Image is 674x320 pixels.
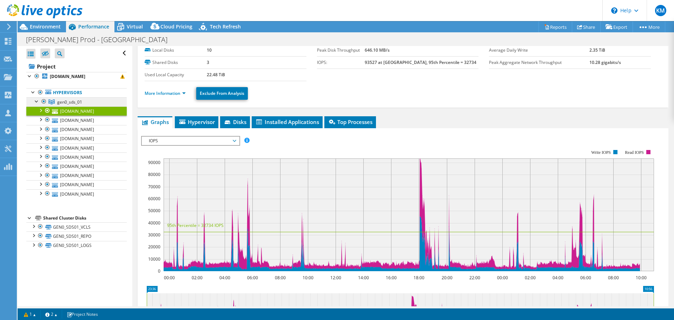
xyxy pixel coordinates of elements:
text: 12:00 [330,275,341,281]
text: 30000 [148,232,160,238]
b: 10 [207,47,212,53]
label: Peak Disk Throughput [317,47,365,54]
a: Share [572,21,601,32]
a: Export [600,21,633,32]
h1: [PERSON_NAME] Prod - [GEOGRAPHIC_DATA] [23,36,178,44]
a: [DOMAIN_NAME] [26,189,127,198]
text: 20000 [148,244,160,250]
text: 06:00 [247,275,258,281]
b: 93527 at [GEOGRAPHIC_DATA], 95th Percentile = 32734 [365,59,476,65]
a: Reports [538,21,572,32]
text: 0 [158,268,160,274]
a: [DOMAIN_NAME] [26,171,127,180]
text: 10000 [148,256,160,262]
a: [DOMAIN_NAME] [26,162,127,171]
text: 00:00 [497,275,508,281]
a: More [633,21,665,32]
text: 10:00 [636,275,647,281]
span: IOPS [145,137,236,145]
span: Virtual [127,23,143,30]
text: 08:00 [608,275,619,281]
a: [DOMAIN_NAME] [26,143,127,152]
text: 04:00 [553,275,563,281]
a: 1 [19,310,41,319]
a: [DOMAIN_NAME] [26,125,127,134]
a: Exclude From Analysis [196,87,248,100]
text: 18:00 [414,275,424,281]
a: More Information [145,90,186,96]
a: [DOMAIN_NAME] [26,180,127,189]
text: 02:00 [525,275,536,281]
label: Shared Disks [145,59,207,66]
label: Average Daily Write [489,47,589,54]
text: 50000 [148,208,160,214]
span: Top Processes [328,118,372,125]
text: 40000 [148,220,160,226]
span: Environment [30,23,61,30]
text: 60000 [148,196,160,202]
b: 3 [207,59,209,65]
span: Installed Applications [255,118,319,125]
text: 02:00 [192,275,203,281]
text: 06:00 [580,275,591,281]
a: Project [26,61,127,72]
a: gen0_sds_01 [26,97,127,106]
span: Cloud Pricing [160,23,192,30]
text: 22:00 [469,275,480,281]
a: Hypervisors [26,88,127,97]
text: 08:00 [275,275,286,281]
a: [DOMAIN_NAME] [26,134,127,143]
label: Peak Aggregate Network Throughput [489,59,589,66]
span: Tech Refresh [210,23,241,30]
b: [DOMAIN_NAME] [50,73,85,79]
text: Read IOPS [625,150,644,155]
text: 10:00 [303,275,313,281]
a: GEN0_SDS01_LOGS [26,241,127,250]
a: GEN0_SDS01_VCLS [26,222,127,231]
text: 16:00 [386,275,397,281]
text: 90000 [148,159,160,165]
text: 70000 [148,184,160,190]
label: IOPS: [317,59,365,66]
b: 2.35 TiB [589,47,605,53]
label: Local Disks [145,47,207,54]
a: [DOMAIN_NAME] [26,116,127,125]
span: Hypervisor [178,118,215,125]
a: 2 [40,310,62,319]
b: 646.10 MB/s [365,47,390,53]
text: 04:00 [219,275,230,281]
text: 20:00 [442,275,452,281]
span: Disks [224,118,246,125]
text: 14:00 [358,275,369,281]
a: [DOMAIN_NAME] [26,72,127,81]
text: 00:00 [164,275,175,281]
span: Performance [78,23,109,30]
span: gen0_sds_01 [57,99,82,105]
label: Used Local Capacity [145,71,207,78]
b: 10.28 gigabits/s [589,59,621,65]
text: 95th Percentile = 32734 IOPS [167,222,224,228]
span: Graphs [141,118,169,125]
svg: \n [611,7,617,14]
a: Project Notes [62,310,103,319]
a: [DOMAIN_NAME] [26,106,127,116]
text: 80000 [148,171,160,177]
a: [DOMAIN_NAME] [26,152,127,162]
a: GEN0_SDS01_REPO [26,231,127,241]
text: Write IOPS [591,150,611,155]
div: Shared Cluster Disks [43,214,127,222]
span: KM [655,5,666,16]
b: 22.48 TiB [207,72,225,78]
